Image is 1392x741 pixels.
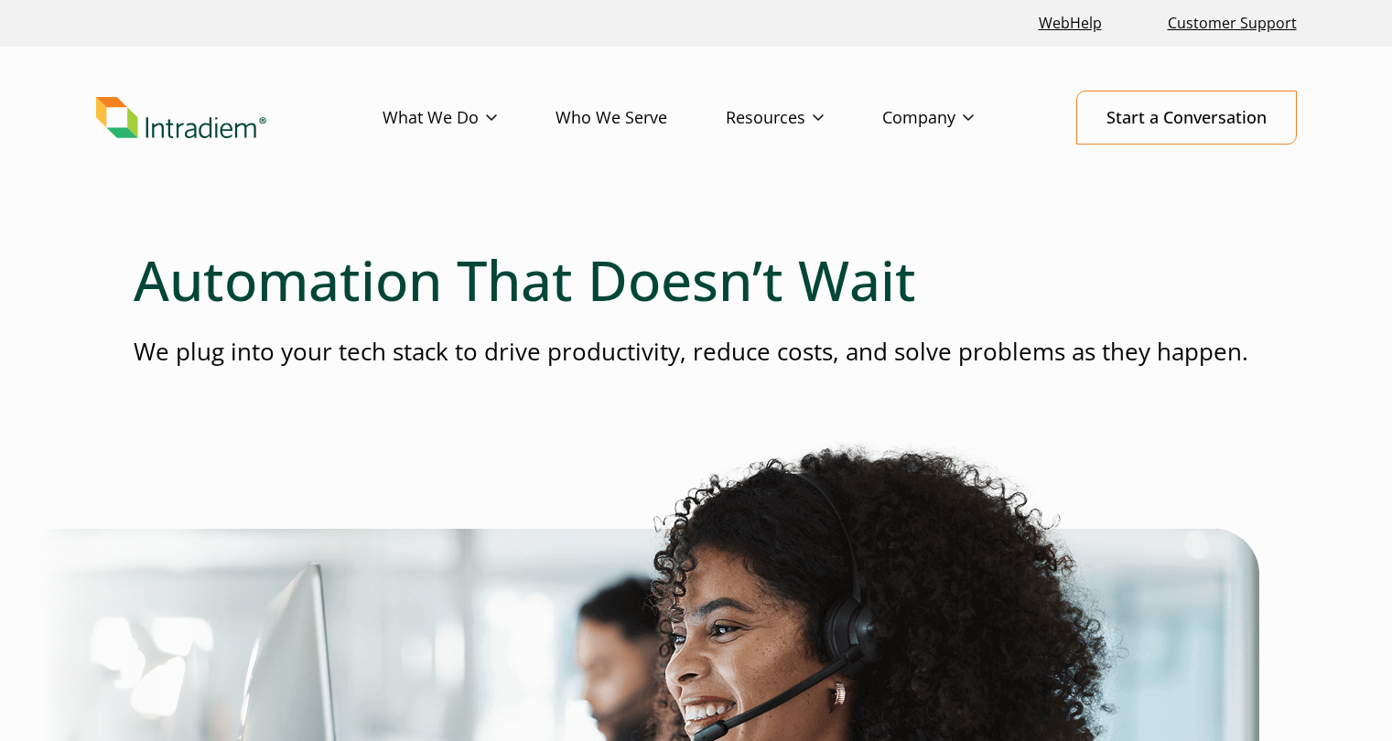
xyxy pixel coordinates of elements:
[1160,4,1304,43] a: Customer Support
[134,335,1259,369] p: We plug into your tech stack to drive productivity, reduce costs, and solve problems as they happen.
[1076,91,1297,145] a: Start a Conversation
[882,91,1032,145] a: Company
[726,91,882,145] a: Resources
[556,91,726,145] a: Who We Serve
[96,97,383,139] a: Link to homepage of Intradiem
[96,97,266,139] img: Intradiem
[134,247,1259,313] h1: Automation That Doesn’t Wait
[383,91,556,145] a: What We Do
[1031,4,1109,43] a: Link opens in a new window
